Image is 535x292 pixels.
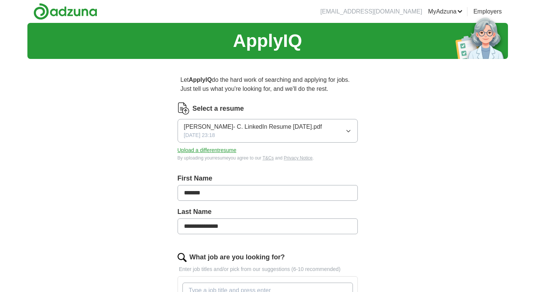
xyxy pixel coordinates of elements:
[178,265,358,273] p: Enter job titles and/or pick from our suggestions (6-10 recommended)
[262,155,274,161] a: T&Cs
[233,27,302,54] h1: ApplyIQ
[178,253,187,262] img: search.png
[178,146,237,154] button: Upload a differentresume
[428,7,463,16] a: MyAdzuna
[178,207,358,217] label: Last Name
[189,77,212,83] strong: ApplyIQ
[178,119,358,143] button: [PERSON_NAME]- C. LinkedIn Resume [DATE].pdf[DATE] 23:18
[320,7,422,16] li: [EMAIL_ADDRESS][DOMAIN_NAME]
[190,252,285,262] label: What job are you looking for?
[184,131,215,139] span: [DATE] 23:18
[184,122,322,131] span: [PERSON_NAME]- C. LinkedIn Resume [DATE].pdf
[178,72,358,96] p: Let do the hard work of searching and applying for jobs. Just tell us what you're looking for, an...
[193,104,244,114] label: Select a resume
[178,173,358,184] label: First Name
[473,7,502,16] a: Employers
[284,155,313,161] a: Privacy Notice
[178,155,358,161] div: By uploading your resume you agree to our and .
[178,102,190,114] img: CV Icon
[33,3,97,20] img: Adzuna logo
